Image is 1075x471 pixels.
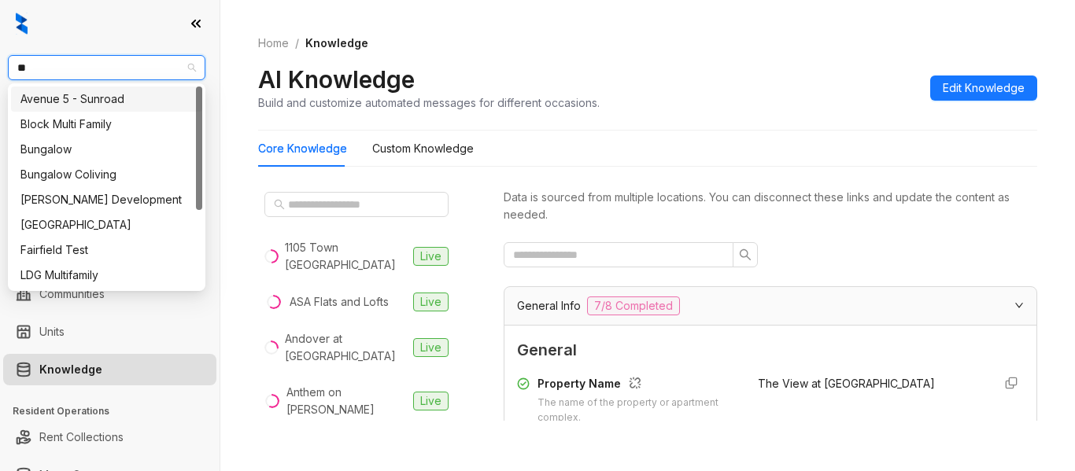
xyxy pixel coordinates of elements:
[413,338,449,357] span: Live
[285,330,407,365] div: Andover at [GEOGRAPHIC_DATA]
[11,86,202,112] div: Avenue 5 - Sunroad
[20,267,193,284] div: LDG Multifamily
[305,36,368,50] span: Knowledge
[11,263,202,288] div: LDG Multifamily
[3,354,216,385] li: Knowledge
[11,162,202,187] div: Bungalow Coliving
[3,211,216,242] li: Collections
[20,90,193,108] div: Avenue 5 - Sunroad
[286,384,407,418] div: Anthem on [PERSON_NAME]
[11,112,202,137] div: Block Multi Family
[285,239,407,274] div: 1105 Town [GEOGRAPHIC_DATA]
[290,293,389,311] div: ASA Flats and Lofts
[274,199,285,210] span: search
[13,404,220,418] h3: Resident Operations
[20,191,193,208] div: [PERSON_NAME] Development
[258,64,415,94] h2: AI Knowledge
[11,237,202,263] div: Fairfield Test
[504,189,1037,223] div: Data is sourced from multiple locations. You can disconnect these links and update the content as...
[504,287,1036,325] div: General Info7/8 Completed
[758,377,935,390] span: The View at [GEOGRAPHIC_DATA]
[11,137,202,162] div: Bungalow
[413,247,449,266] span: Live
[39,316,65,348] a: Units
[517,297,581,315] span: General Info
[258,94,600,111] div: Build and customize automated messages for different occasions.
[587,296,680,315] span: 7/8 Completed
[39,421,124,453] a: Rent Collections
[39,354,102,385] a: Knowledge
[413,293,449,311] span: Live
[20,241,193,259] div: Fairfield Test
[255,35,292,52] a: Home
[517,338,1024,362] span: General
[372,140,474,157] div: Custom Knowledge
[20,216,193,234] div: [GEOGRAPHIC_DATA]
[20,116,193,133] div: Block Multi Family
[930,75,1037,101] button: Edit Knowledge
[739,248,752,261] span: search
[537,375,739,396] div: Property Name
[295,35,299,52] li: /
[39,278,105,310] a: Communities
[3,278,216,310] li: Communities
[3,421,216,453] li: Rent Collections
[1014,300,1024,310] span: expanded
[16,13,28,35] img: logo
[258,140,347,157] div: Core Knowledge
[11,187,202,212] div: Davis Development
[3,173,216,204] li: Leasing
[3,316,216,348] li: Units
[537,396,739,425] div: The name of the property or apartment complex.
[413,392,449,410] span: Live
[943,79,1025,97] span: Edit Knowledge
[20,141,193,158] div: Bungalow
[3,105,216,137] li: Leads
[20,166,193,183] div: Bungalow Coliving
[11,212,202,237] div: Fairfield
